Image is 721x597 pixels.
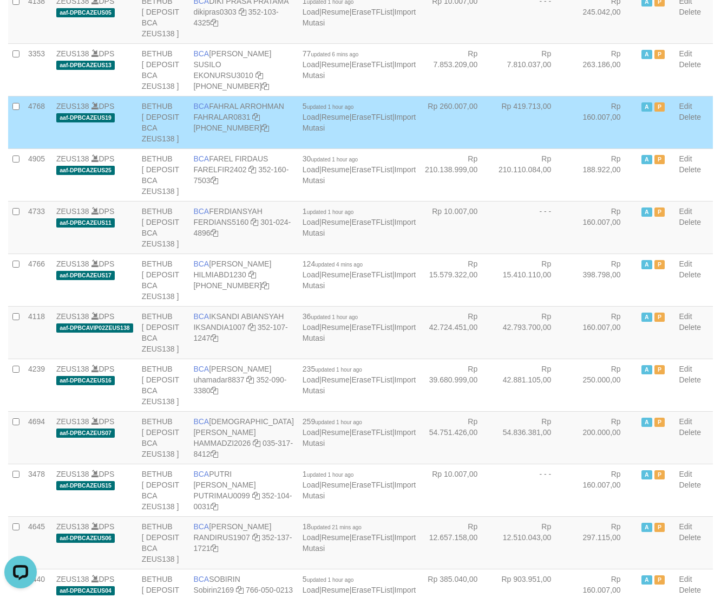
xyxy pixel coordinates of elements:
a: RANDIRUS1907 [193,533,250,542]
a: Delete [679,375,700,384]
td: DPS [52,464,137,516]
a: Delete [679,165,700,174]
a: Copy 3010244896 to clipboard [211,229,218,237]
span: Active [641,523,652,532]
a: Load [303,533,319,542]
span: Active [641,313,652,322]
td: 4645 [24,516,52,569]
a: ZEUS138 [56,49,89,58]
span: BCA [193,365,209,373]
a: Resume [322,481,350,489]
a: Copy FERDIANS5160 to clipboard [251,218,258,226]
span: Paused [654,575,665,585]
a: Load [303,113,319,121]
td: Rp 12.657.158,00 [420,516,494,569]
td: DPS [52,43,137,96]
a: Resume [322,8,350,16]
td: DPS [52,306,137,359]
td: - - - [494,201,567,254]
span: aaf-DPBCAZEUS06 [56,534,115,543]
span: updated 6 mins ago [311,51,358,57]
a: Import Mutasi [303,8,416,27]
td: Rp 10.007,00 [420,201,494,254]
a: Copy 0353178412 to clipboard [211,450,218,458]
a: FERDIANS5160 [193,218,248,226]
td: Rp 42.881.105,00 [494,359,567,411]
a: Copy RANDIRUS1907 to clipboard [252,533,260,542]
a: Load [303,218,319,226]
span: 36 [303,312,358,321]
td: BETHUB [ DEPOSIT BCA ZEUS138 ] [137,43,189,96]
a: Edit [679,207,692,216]
a: Import Mutasi [303,323,416,342]
td: [PERSON_NAME] SUSILO [PHONE_NUMBER] [189,43,298,96]
td: Rp 160.007,00 [567,464,637,516]
a: Resume [322,270,350,279]
span: Paused [654,207,665,217]
td: Rp 7.853.209,00 [420,43,494,96]
td: Rp 188.922,00 [567,148,637,201]
td: [DEMOGRAPHIC_DATA][PERSON_NAME] 035-317-8412 [189,411,298,464]
a: Resume [322,113,350,121]
td: BETHUB [ DEPOSIT BCA ZEUS138 ] [137,464,189,516]
span: updated 1 hour ago [311,314,358,320]
a: Copy 5665095158 to clipboard [261,124,269,132]
td: Rp 250.000,00 [567,359,637,411]
td: [PERSON_NAME] 352-137-1721 [189,516,298,569]
a: Copy 3521607503 to clipboard [211,176,218,185]
span: BCA [193,417,209,426]
span: Paused [654,155,665,164]
span: 235 [303,365,362,373]
span: Paused [654,313,665,322]
span: 124 [303,259,363,268]
a: Delete [679,218,700,226]
a: EraseTFList [351,375,392,384]
td: Rp 160.007,00 [567,201,637,254]
a: Edit [679,49,692,58]
a: Edit [679,102,692,111]
a: Load [303,8,319,16]
td: Rp 263.186,00 [567,43,637,96]
button: Open LiveChat chat widget [4,4,37,37]
span: aaf-DPBCAZEUS15 [56,481,115,490]
span: aaf-DPBCAZEUS07 [56,429,115,438]
a: EraseTFList [351,218,392,226]
a: Delete [679,270,700,279]
span: Paused [654,523,665,532]
span: aaf-DPBCAZEUS05 [56,8,115,17]
a: EraseTFList [351,428,392,437]
span: Active [641,575,652,585]
a: Import Mutasi [303,533,416,553]
a: Copy 3521371721 to clipboard [211,544,218,553]
span: updated 21 mins ago [311,524,361,530]
a: Resume [322,375,350,384]
a: Delete [679,586,700,594]
a: dikipras0303 [193,8,236,16]
a: Load [303,586,319,594]
a: IKSANDIA1007 [193,323,246,332]
a: HAMMADZI2026 [193,439,251,447]
a: Copy 7495214257 to clipboard [261,281,269,290]
a: Copy FARELFIR2402 to clipboard [248,165,256,174]
span: BCA [193,154,209,163]
a: Copy dikipras0303 to clipboard [239,8,246,16]
span: BCA [193,575,209,583]
a: Delete [679,481,700,489]
td: Rp 15.579.322,00 [420,254,494,306]
a: ZEUS138 [56,522,89,531]
a: ZEUS138 [56,207,89,216]
td: DPS [52,411,137,464]
a: EraseTFList [351,481,392,489]
span: updated 1 hour ago [315,367,362,373]
td: Rp 15.410.110,00 [494,254,567,306]
td: DPS [52,359,137,411]
a: Delete [679,113,700,121]
span: aaf-DPBCAZEUS11 [56,218,115,228]
a: Copy HILMIABD1230 to clipboard [248,270,256,279]
a: Copy Sobirin2169 to clipboard [236,586,244,594]
td: Rp 54.836.381,00 [494,411,567,464]
a: Resume [322,323,350,332]
span: Paused [654,418,665,427]
span: | | | [303,259,416,290]
span: 259 [303,417,362,426]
